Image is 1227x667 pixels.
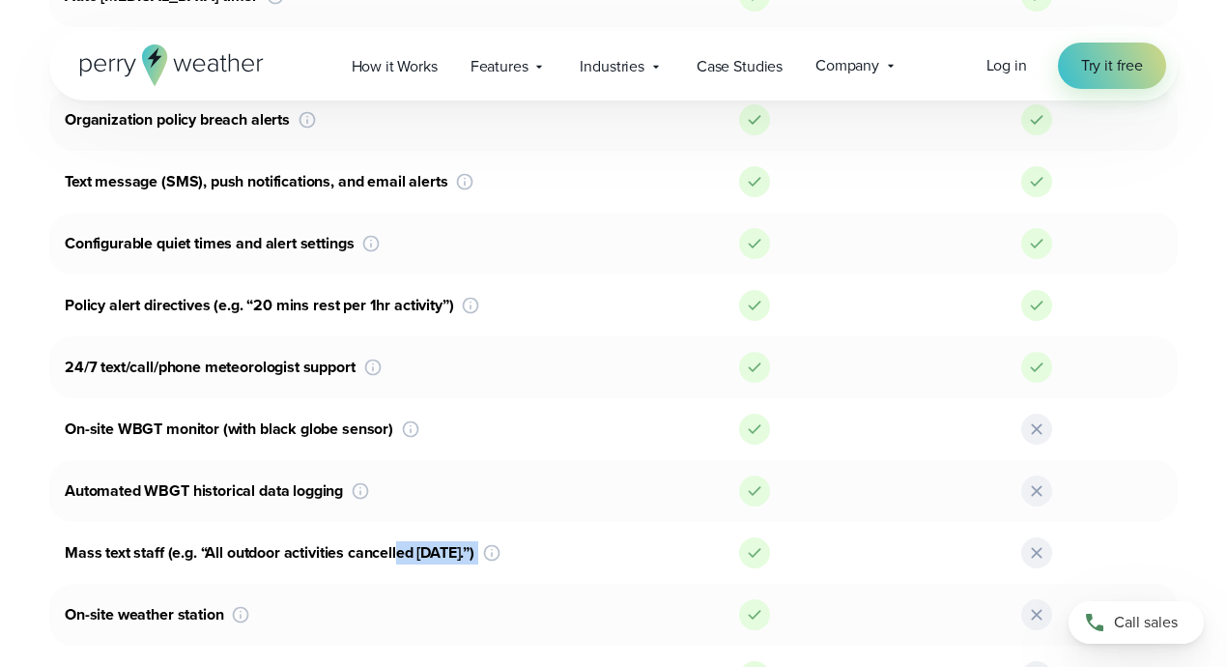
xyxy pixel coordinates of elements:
[986,54,1027,77] a: Log in
[352,55,438,78] span: How it Works
[471,55,528,78] span: Features
[49,166,613,197] div: Text message (SMS), push notifications, and email alerts
[1058,43,1166,89] a: Try it free
[815,54,879,77] span: Company
[49,476,613,507] div: Automated WBGT historical data logging
[49,290,613,321] div: Policy alert directives (e.g. “20 mins rest per 1hr activity”)
[49,414,613,445] div: On-site WBGT monitor (with black globe sensor)
[1114,611,1178,634] span: Call sales
[580,55,643,78] span: Industries
[335,46,454,86] a: How it Works
[49,228,613,259] div: Configurable quiet times and alert settings
[697,55,783,78] span: Case Studies
[49,104,613,135] div: Organization policy breach alerts
[1081,54,1143,77] span: Try it free
[680,46,799,86] a: Case Studies
[986,54,1027,76] span: Log in
[49,352,613,383] div: 24/7 text/call/phone meteorologist support
[49,537,613,568] div: Mass text staff (e.g. “All outdoor activities cancelled [DATE].”)
[49,599,613,630] div: On-site weather station
[1069,601,1204,644] a: Call sales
